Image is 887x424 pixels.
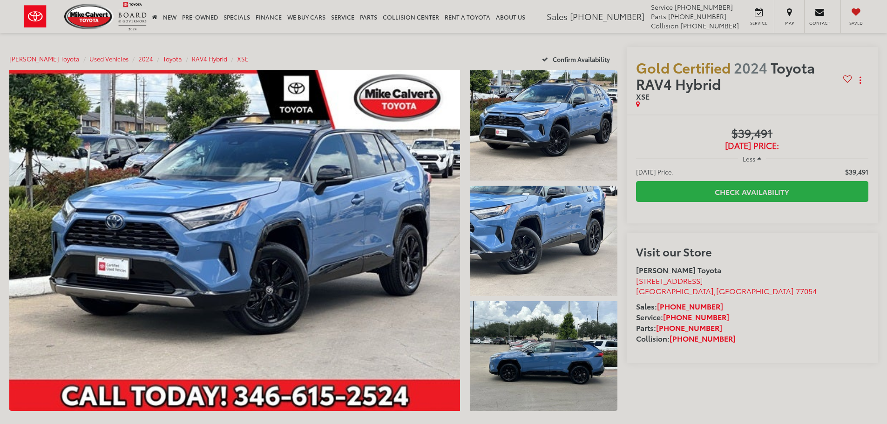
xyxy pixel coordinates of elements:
span: 77054 [796,285,817,296]
span: Toyota RAV4 Hybrid [636,57,815,94]
a: Expand Photo 2 [470,186,617,296]
strong: Service: [636,311,729,322]
span: [PHONE_NUMBER] [668,12,726,21]
span: XSE [636,91,650,101]
span: Less [743,155,755,163]
a: [PHONE_NUMBER] [657,301,723,311]
a: [STREET_ADDRESS] [GEOGRAPHIC_DATA],[GEOGRAPHIC_DATA] 77054 [636,275,817,296]
a: [PHONE_NUMBER] [663,311,729,322]
span: Service [651,2,673,12]
a: [PHONE_NUMBER] [670,333,736,343]
button: Less [738,150,766,167]
a: Expand Photo 0 [9,70,460,411]
a: [PERSON_NAME] Toyota [9,54,80,63]
h2: Visit our Store [636,245,868,257]
span: 2024 [734,57,767,77]
img: 2024 Toyota RAV4 Hybrid XSE [5,68,464,413]
a: [PHONE_NUMBER] [656,322,722,333]
span: [STREET_ADDRESS] [636,275,703,286]
span: [GEOGRAPHIC_DATA] [716,285,794,296]
a: Toyota [163,54,182,63]
button: Confirm Availability [537,51,617,67]
a: Used Vehicles [89,54,129,63]
img: 2024 Toyota RAV4 Hybrid XSE [468,69,618,182]
img: 2024 Toyota RAV4 Hybrid XSE [468,300,618,412]
span: Map [779,20,799,26]
a: 2024 [138,54,153,63]
span: Gold Certified [636,57,731,77]
a: Expand Photo 3 [470,301,617,411]
span: , [636,285,817,296]
strong: Parts: [636,322,722,333]
img: Mike Calvert Toyota [64,4,114,29]
span: Parts [651,12,666,21]
span: [PHONE_NUMBER] [675,2,733,12]
span: [DATE] Price: [636,167,673,176]
strong: Collision: [636,333,736,343]
strong: Sales: [636,301,723,311]
a: Expand Photo 1 [470,70,617,181]
img: 2024 Toyota RAV4 Hybrid XSE [468,184,618,297]
span: Sales [547,10,568,22]
a: XSE [237,54,249,63]
span: $39,491 [636,127,868,141]
span: [PHONE_NUMBER] [681,21,739,30]
button: Actions [852,72,868,88]
span: $39,491 [845,167,868,176]
span: Service [748,20,769,26]
span: Confirm Availability [553,55,610,63]
span: Collision [651,21,679,30]
a: RAV4 Hybrid [192,54,227,63]
span: [PHONE_NUMBER] [570,10,644,22]
span: dropdown dots [860,76,861,84]
span: Contact [809,20,830,26]
a: Check Availability [636,181,868,202]
span: Saved [846,20,866,26]
strong: [PERSON_NAME] Toyota [636,264,721,275]
span: [GEOGRAPHIC_DATA] [636,285,714,296]
span: [DATE] Price: [636,141,868,150]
